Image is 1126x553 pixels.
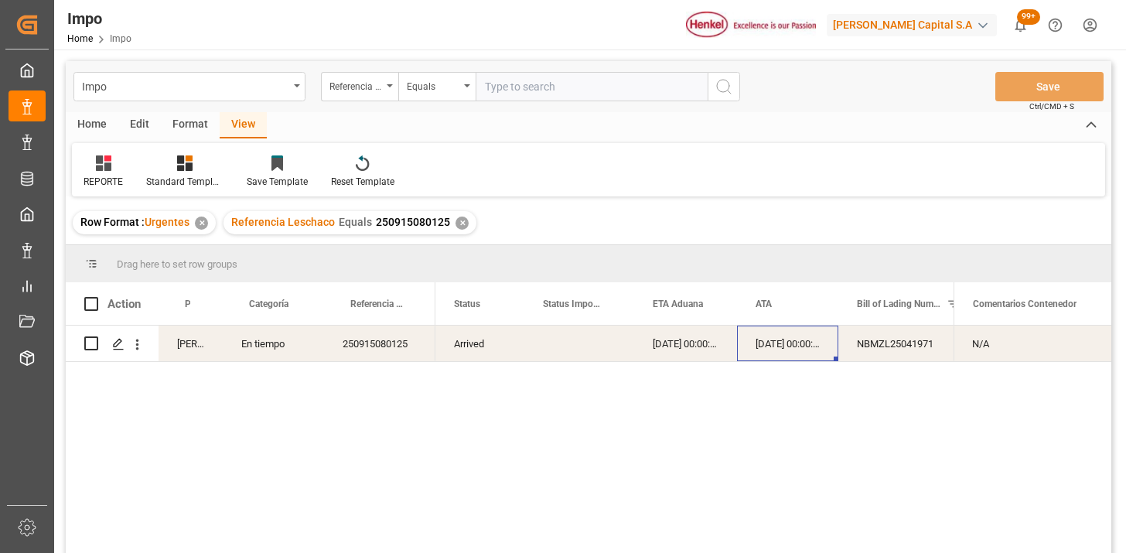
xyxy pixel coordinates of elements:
div: Arrived [435,326,524,361]
div: [DATE] 00:00:00 [634,326,737,361]
div: En tiempo [223,326,324,361]
span: Bill of Lading Number [857,299,940,309]
div: [PERSON_NAME] [159,326,223,361]
span: Referencia Leschaco [350,299,403,309]
span: Row Format : [80,216,145,228]
div: View [220,112,267,138]
div: Format [161,112,220,138]
div: Press SPACE to select this row. [954,326,1111,362]
div: Press SPACE to select this row. [66,326,435,362]
button: search button [708,72,740,101]
span: ATA [756,299,772,309]
div: Edit [118,112,161,138]
button: open menu [398,72,476,101]
span: 250915080125 [376,216,450,228]
div: Home [66,112,118,138]
span: Drag here to set row groups [117,258,237,270]
div: Action [107,297,141,311]
span: Ctrl/CMD + S [1029,101,1074,112]
button: open menu [321,72,398,101]
div: NBMZL25041971 [838,326,993,361]
div: 250915080125 [324,326,435,361]
div: Standard Templates [146,175,223,189]
img: Henkel%20logo.jpg_1689854090.jpg [686,12,816,39]
span: 99+ [1017,9,1040,25]
div: Reset Template [331,175,394,189]
div: Equals [407,76,459,94]
span: Referencia Leschaco [231,216,335,228]
div: Impo [67,7,131,30]
span: Comentarios Contenedor [973,299,1077,309]
span: Persona responsable de seguimiento [185,299,190,309]
button: show 100 new notifications [1003,8,1038,43]
div: ✕ [456,217,469,230]
button: Save [995,72,1104,101]
span: Equals [339,216,372,228]
div: [DATE] 00:00:00 [737,326,838,361]
a: Home [67,33,93,44]
div: ✕ [195,217,208,230]
span: ETA Aduana [653,299,703,309]
span: Status Importación [543,299,602,309]
div: N/A [954,326,1111,361]
button: [PERSON_NAME] Capital S.A [827,10,1003,39]
div: Referencia Leschaco [329,76,382,94]
div: Impo [82,76,288,95]
button: open menu [73,72,305,101]
span: Categoría [249,299,288,309]
span: Urgentes [145,216,189,228]
input: Type to search [476,72,708,101]
button: Help Center [1038,8,1073,43]
div: [PERSON_NAME] Capital S.A [827,14,997,36]
div: Save Template [247,175,308,189]
span: Status [454,299,480,309]
div: REPORTE [84,175,123,189]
